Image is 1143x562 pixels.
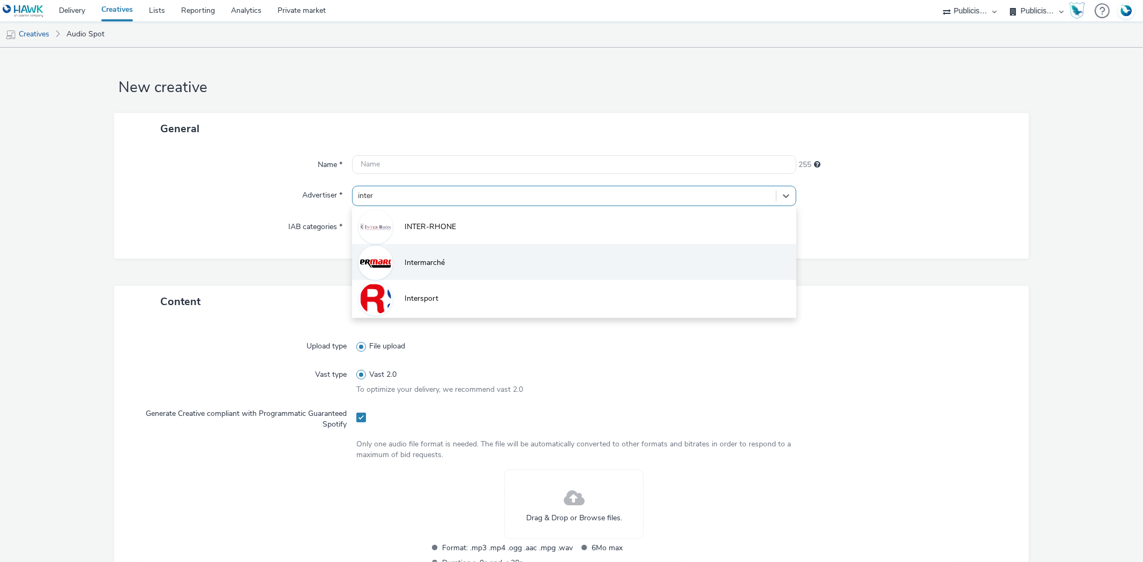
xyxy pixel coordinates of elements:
span: 6Mo max [592,542,722,554]
img: INTER-RHONE [360,211,391,242]
label: Generate Creative compliant with Programmatic Guaranteed Spotify [133,404,351,430]
img: Account FR [1118,3,1134,19]
img: Intersport [360,283,391,314]
span: Intermarché [405,257,445,268]
h1: New creative [114,78,1028,98]
div: Maximum 255 characters [815,160,821,170]
span: Drag & Drop or Browse files. [526,513,622,523]
img: Intermarché [360,247,391,278]
label: Name * [313,155,347,170]
img: Hawk Academy [1069,2,1085,19]
label: Upload type [302,337,351,352]
label: Vast type [311,365,351,380]
img: undefined Logo [3,4,44,18]
span: Content [160,294,200,309]
label: Advertiser * [298,186,347,201]
a: Hawk Academy [1069,2,1089,19]
span: Format: .mp3 .mp4 .ogg .aac .mpg .wav [442,542,573,554]
input: Name [352,155,796,174]
div: Only one audio file format is needed. The file will be automatically converted to other formats a... [356,439,791,461]
label: IAB categories * [284,217,347,232]
span: INTER-RHONE [405,222,456,232]
span: To optimize your delivery, we recommend vast 2.0 [356,384,523,394]
span: Vast 2.0 [369,369,397,380]
span: 255 [799,160,812,170]
img: mobile [5,29,16,40]
span: General [160,121,199,136]
a: Audio Spot [61,21,110,47]
span: File upload [369,341,405,352]
span: Intersport [405,293,438,304]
